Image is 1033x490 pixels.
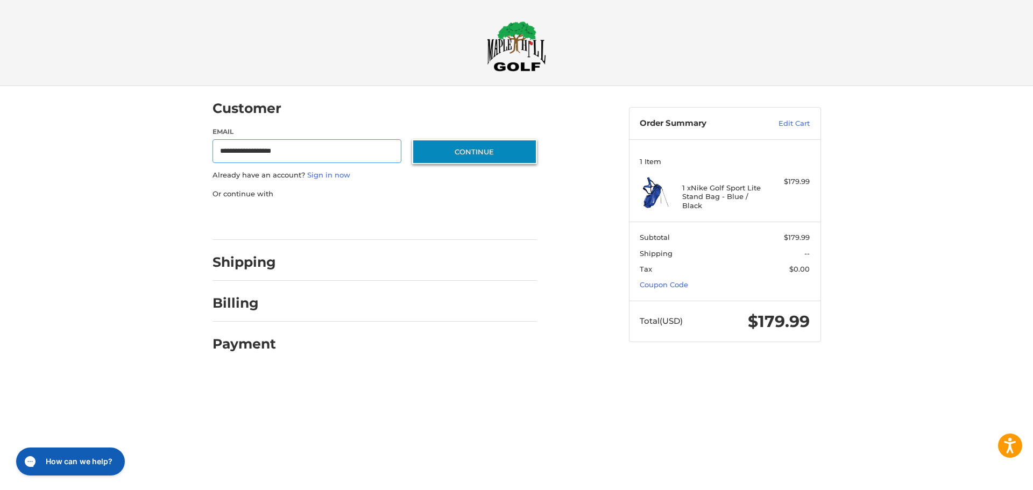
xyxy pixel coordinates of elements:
[213,295,275,311] h2: Billing
[391,210,472,229] iframe: PayPal-venmo
[804,249,810,258] span: --
[640,118,755,129] h3: Order Summary
[412,139,537,164] button: Continue
[784,233,810,242] span: $179.99
[11,444,128,479] iframe: Gorgias live chat messenger
[213,170,537,181] p: Already have an account?
[209,210,289,229] iframe: PayPal-paypal
[487,21,546,72] img: Maple Hill Golf
[640,265,652,273] span: Tax
[213,336,276,352] h2: Payment
[944,461,1033,490] iframe: Google Customer Reviews
[748,311,810,331] span: $179.99
[307,171,350,179] a: Sign in now
[213,100,281,117] h2: Customer
[682,183,765,210] h4: 1 x Nike Golf Sport Lite Stand Bag - Blue / Black
[755,118,810,129] a: Edit Cart
[640,280,688,289] a: Coupon Code
[300,210,381,229] iframe: PayPal-paylater
[213,254,276,271] h2: Shipping
[640,233,670,242] span: Subtotal
[640,157,810,166] h3: 1 Item
[640,316,683,326] span: Total (USD)
[213,189,537,200] p: Or continue with
[640,249,673,258] span: Shipping
[213,127,402,137] label: Email
[789,265,810,273] span: $0.00
[767,176,810,187] div: $179.99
